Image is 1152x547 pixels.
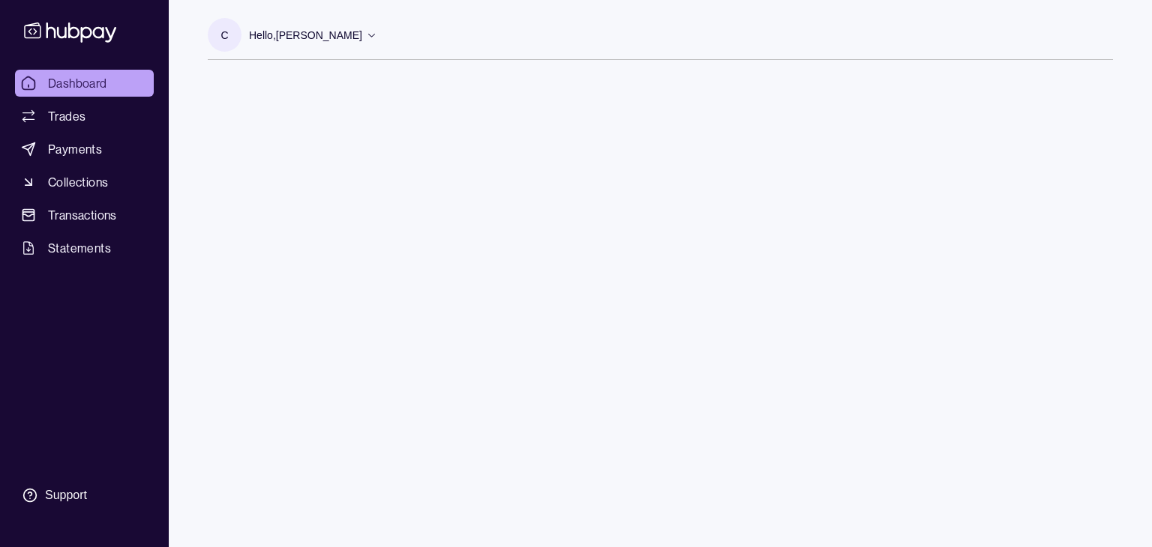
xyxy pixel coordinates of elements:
[220,27,228,43] p: C
[249,27,362,43] p: Hello, [PERSON_NAME]
[48,74,107,92] span: Dashboard
[45,487,87,504] div: Support
[48,140,102,158] span: Payments
[15,169,154,196] a: Collections
[15,480,154,511] a: Support
[48,239,111,257] span: Statements
[15,70,154,97] a: Dashboard
[15,103,154,130] a: Trades
[48,173,108,191] span: Collections
[15,136,154,163] a: Payments
[48,107,85,125] span: Trades
[48,206,117,224] span: Transactions
[15,202,154,229] a: Transactions
[15,235,154,262] a: Statements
